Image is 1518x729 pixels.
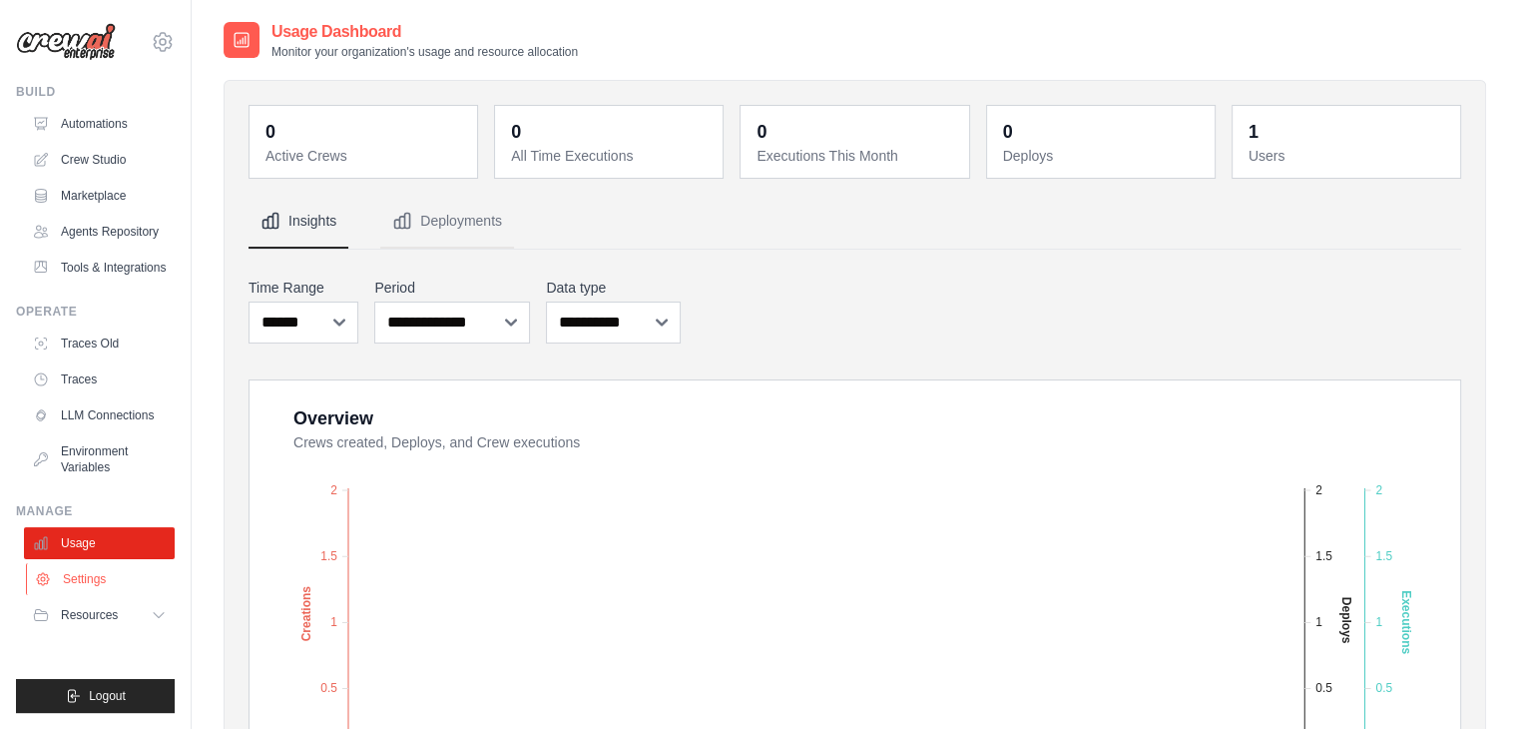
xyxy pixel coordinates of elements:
button: Resources [24,599,175,631]
a: Usage [24,527,175,559]
a: Settings [26,563,177,595]
a: LLM Connections [24,399,175,431]
button: Logout [16,679,175,713]
h2: Usage Dashboard [271,20,578,44]
tspan: 1.5 [1315,548,1332,562]
tspan: 1 [1315,615,1322,629]
nav: Tabs [249,195,1461,249]
div: 0 [1003,118,1013,146]
a: Tools & Integrations [24,252,175,284]
a: Traces Old [24,328,175,360]
dt: All Time Executions [511,146,711,166]
a: Marketplace [24,180,175,212]
dt: Crews created, Deploys, and Crew executions [293,432,1436,452]
label: Time Range [249,278,358,298]
a: Traces [24,364,175,395]
text: Creations [299,585,313,641]
dt: Executions This Month [757,146,956,166]
tspan: 1 [1375,615,1382,629]
text: Executions [1399,590,1413,654]
tspan: 1 [330,615,337,629]
div: 0 [511,118,521,146]
text: Deploys [1339,596,1353,643]
a: Agents Repository [24,216,175,248]
tspan: 2 [1375,482,1382,496]
div: 0 [265,118,275,146]
div: Manage [16,503,175,519]
tspan: 1.5 [320,548,337,562]
div: 0 [757,118,766,146]
tspan: 0.5 [1315,681,1332,695]
a: Crew Studio [24,144,175,176]
label: Data type [546,278,680,298]
a: Environment Variables [24,435,175,483]
div: Build [16,84,175,100]
div: 1 [1249,118,1259,146]
div: Overview [293,404,373,432]
span: Logout [89,688,126,704]
button: Insights [249,195,348,249]
div: Operate [16,304,175,320]
button: Deployments [380,195,514,249]
a: Automations [24,108,175,140]
span: Resources [61,607,118,623]
tspan: 2 [1315,482,1322,496]
dt: Active Crews [265,146,465,166]
tspan: 0.5 [1375,681,1392,695]
tspan: 1.5 [1375,548,1392,562]
tspan: 2 [330,482,337,496]
dt: Users [1249,146,1448,166]
tspan: 0.5 [320,681,337,695]
dt: Deploys [1003,146,1203,166]
label: Period [374,278,530,298]
img: Logo [16,23,116,61]
p: Monitor your organization's usage and resource allocation [271,44,578,60]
